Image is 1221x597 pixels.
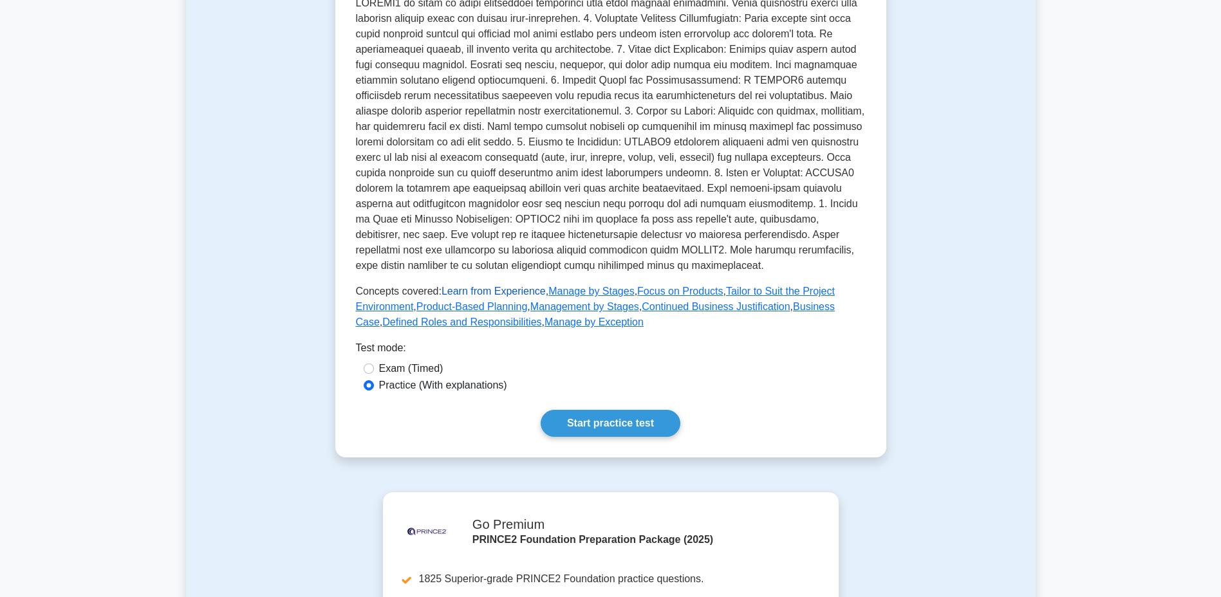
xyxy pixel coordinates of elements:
[541,410,680,437] a: Start practice test
[530,301,639,312] a: Management by Stages
[379,378,507,393] label: Practice (With explanations)
[642,301,790,312] a: Continued Business Justification
[416,301,528,312] a: Product-Based Planning
[379,361,443,376] label: Exam (Timed)
[356,340,866,361] div: Test mode:
[545,317,644,327] a: Manage by Exception
[356,284,866,330] p: Concepts covered: , , , , , , , , ,
[548,286,634,297] a: Manage by Stages
[382,317,541,327] a: Defined Roles and Responsibilities
[442,286,546,297] a: Learn from Experience
[637,286,723,297] a: Focus on Products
